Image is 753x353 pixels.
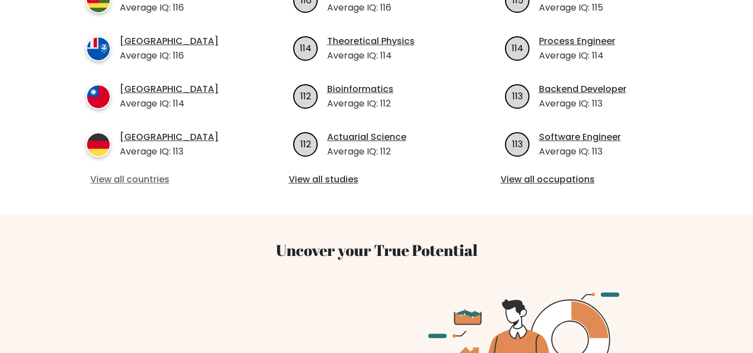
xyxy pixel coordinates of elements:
[90,173,240,186] a: View all countries
[327,1,416,14] p: Average IQ: 116
[120,97,218,110] p: Average IQ: 114
[289,173,465,186] a: View all studies
[539,83,626,96] a: Backend Developer
[300,41,312,54] text: 114
[327,35,415,48] a: Theoretical Physics
[86,36,111,61] img: country
[66,241,688,260] h3: Uncover your True Potential
[86,84,111,109] img: country
[327,130,406,144] a: Actuarial Science
[327,145,406,158] p: Average IQ: 112
[120,145,218,158] p: Average IQ: 113
[86,132,111,157] img: country
[512,41,523,54] text: 114
[539,35,615,48] a: Process Engineer
[327,97,393,110] p: Average IQ: 112
[120,49,218,62] p: Average IQ: 116
[539,97,626,110] p: Average IQ: 113
[512,89,523,102] text: 113
[120,35,218,48] a: [GEOGRAPHIC_DATA]
[327,83,393,96] a: Bioinformatics
[539,1,672,14] p: Average IQ: 115
[539,49,615,62] p: Average IQ: 114
[327,49,415,62] p: Average IQ: 114
[539,145,621,158] p: Average IQ: 113
[300,89,311,102] text: 112
[120,1,218,14] p: Average IQ: 116
[120,130,218,144] a: [GEOGRAPHIC_DATA]
[300,137,311,150] text: 112
[120,83,218,96] a: [GEOGRAPHIC_DATA]
[539,130,621,144] a: Software Engineer
[501,173,677,186] a: View all occupations
[512,137,523,150] text: 113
